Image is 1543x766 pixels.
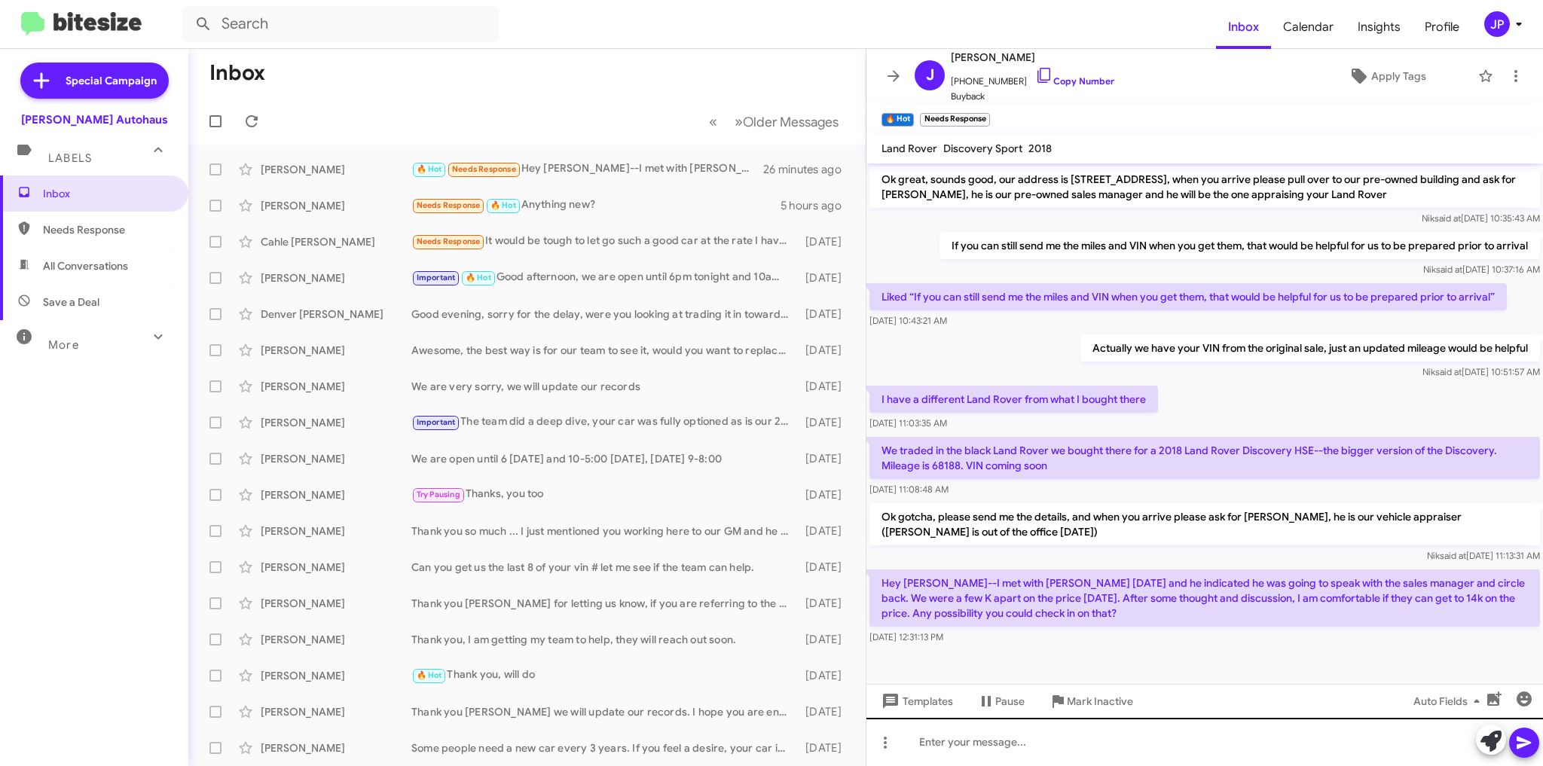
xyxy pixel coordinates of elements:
[1271,5,1346,49] span: Calendar
[261,704,411,719] div: [PERSON_NAME]
[1037,688,1145,715] button: Mark Inactive
[881,113,914,127] small: 🔥 Hot
[1346,5,1413,49] a: Insights
[411,486,796,503] div: Thanks, you too
[1484,11,1510,37] div: JP
[1436,264,1462,275] span: said at
[490,200,516,210] span: 🔥 Hot
[951,48,1114,66] span: [PERSON_NAME]
[411,414,796,431] div: The team did a deep dive, your car was fully optioned as is our 2025, the most important stand ou...
[796,596,854,611] div: [DATE]
[796,740,854,755] div: [DATE]
[796,379,854,394] div: [DATE]
[209,61,265,85] h1: Inbox
[743,114,839,130] span: Older Messages
[735,112,743,131] span: »
[48,151,92,165] span: Labels
[701,106,848,137] nav: Page navigation example
[411,632,796,647] div: Thank you, I am getting my team to help, they will reach out soon.
[796,270,854,285] div: [DATE]
[1067,688,1133,715] span: Mark Inactive
[796,343,854,358] div: [DATE]
[1435,366,1462,377] span: said at
[261,307,411,322] div: Denver [PERSON_NAME]
[951,89,1114,104] span: Buyback
[261,162,411,177] div: [PERSON_NAME]
[1422,212,1540,224] span: Nik [DATE] 10:35:43 AM
[261,415,411,430] div: [PERSON_NAME]
[796,560,854,575] div: [DATE]
[866,688,965,715] button: Templates
[417,273,456,282] span: Important
[1371,63,1426,90] span: Apply Tags
[951,66,1114,89] span: [PHONE_NUMBER]
[261,560,411,575] div: [PERSON_NAME]
[411,233,796,250] div: It would be tough to let go such a good car at the rate I have it at now
[261,379,411,394] div: [PERSON_NAME]
[1028,142,1052,155] span: 2018
[796,523,854,539] div: [DATE]
[869,631,943,642] span: [DATE] 12:31:13 PM
[869,315,947,326] span: [DATE] 10:43:21 AM
[796,451,854,466] div: [DATE]
[261,198,411,213] div: [PERSON_NAME]
[763,162,854,177] div: 26 minutes ago
[926,63,934,87] span: J
[1427,550,1540,561] span: Nik [DATE] 11:13:31 AM
[411,269,796,286] div: Good afternoon, we are open until 6pm tonight and 10am - 5pm [DATE] ([DATE])
[1471,11,1526,37] button: JP
[869,283,1507,310] p: Liked “If you can still send me the miles and VIN when you get them, that would be helpful for us...
[878,688,953,715] span: Templates
[726,106,848,137] button: Next
[411,451,796,466] div: We are open until 6 [DATE] and 10-5:00 [DATE], [DATE] 9-8:00
[995,688,1025,715] span: Pause
[417,490,460,499] span: Try Pausing
[43,294,99,310] span: Save a Deal
[1422,366,1540,377] span: Nik [DATE] 10:51:57 AM
[417,417,456,427] span: Important
[261,523,411,539] div: [PERSON_NAME]
[411,343,796,358] div: Awesome, the best way is for our team to see it, would you want to replace it? This would also gi...
[940,232,1540,259] p: If you can still send me the miles and VIN when you get them, that would be helpful for us to be ...
[796,487,854,502] div: [DATE]
[1216,5,1271,49] a: Inbox
[417,200,481,210] span: Needs Response
[411,740,796,755] div: Some people need a new car every 3 years. If you feel a desire, your car is worth the most it wil...
[411,379,796,394] div: We are very sorry, we will update our records
[261,740,411,755] div: [PERSON_NAME]
[48,338,79,352] span: More
[66,73,157,88] span: Special Campaign
[869,503,1540,545] p: Ok gotcha, please send me the details, and when you arrive please ask for [PERSON_NAME], he is ou...
[796,415,854,430] div: [DATE]
[700,106,726,137] button: Previous
[796,307,854,322] div: [DATE]
[869,437,1540,479] p: We traded in the black Land Rover we bought there for a 2018 Land Rover Discovery HSE--the bigger...
[43,222,171,237] span: Needs Response
[411,197,781,214] div: Anything new?
[411,560,796,575] div: Can you get us the last 8 of your vin # let me see if the team can help.
[261,668,411,683] div: [PERSON_NAME]
[1035,75,1114,87] a: Copy Number
[411,160,763,178] div: Hey [PERSON_NAME]--I met with [PERSON_NAME] [DATE] and he indicated he was going to speak with th...
[411,667,796,684] div: Thank you, will do
[411,523,796,539] div: Thank you so much ... I just mentioned you working here to our GM and he smiled and said you were...
[261,487,411,502] div: [PERSON_NAME]
[796,632,854,647] div: [DATE]
[796,234,854,249] div: [DATE]
[261,451,411,466] div: [PERSON_NAME]
[261,632,411,647] div: [PERSON_NAME]
[1401,688,1498,715] button: Auto Fields
[1413,5,1471,49] span: Profile
[796,704,854,719] div: [DATE]
[20,63,169,99] a: Special Campaign
[43,258,128,273] span: All Conversations
[261,234,411,249] div: Cahle [PERSON_NAME]
[1435,212,1461,224] span: said at
[1440,550,1466,561] span: said at
[466,273,491,282] span: 🔥 Hot
[261,596,411,611] div: [PERSON_NAME]
[417,164,442,174] span: 🔥 Hot
[869,386,1158,413] p: I have a different Land Rover from what I bought there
